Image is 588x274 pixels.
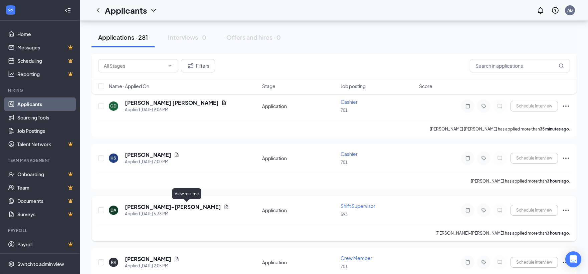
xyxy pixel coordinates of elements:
div: Application [262,103,337,109]
div: Hiring [8,87,73,93]
a: Talent NetworkCrown [17,138,74,151]
a: TeamCrown [17,181,74,194]
svg: Note [464,103,472,109]
div: Interviews · 0 [168,33,206,41]
a: ReportingCrown [17,67,74,81]
b: 3 hours ago [547,231,569,236]
svg: QuestionInfo [551,6,559,14]
div: Open Intercom Messenger [565,251,581,267]
svg: Document [224,204,229,210]
a: MessagesCrown [17,41,74,54]
b: 35 minutes ago [540,126,569,131]
svg: Ellipses [562,206,570,214]
span: 701 [341,108,348,113]
a: OnboardingCrown [17,168,74,181]
svg: Document [174,152,179,158]
svg: Ellipses [562,154,570,162]
span: Cashier [341,99,358,105]
input: All Stages [104,62,165,69]
svg: Note [464,156,472,161]
div: Applied [DATE] 9:06 PM [125,106,227,113]
a: PayrollCrown [17,238,74,251]
div: GD [111,103,117,109]
span: Crew Member [341,255,372,261]
div: Applied [DATE] 6:38 PM [125,211,229,217]
svg: Tag [480,156,488,161]
svg: MagnifyingGlass [559,63,564,68]
a: Sourcing Tools [17,111,74,124]
svg: Document [174,256,179,262]
svg: ChevronDown [167,63,173,68]
div: Application [262,259,337,266]
svg: Note [464,208,472,213]
button: Filter Filters [181,59,215,72]
div: View resume [172,188,201,199]
svg: Note [464,260,472,265]
div: Applied [DATE] 7:00 PM [125,159,179,165]
svg: Tag [480,103,488,109]
svg: ChevronLeft [94,6,102,14]
a: Home [17,27,74,41]
span: Cashier [341,151,358,157]
span: Score [419,83,432,89]
div: DA [111,207,117,213]
svg: ChevronDown [150,6,158,14]
p: [PERSON_NAME] has applied more than . [471,178,570,184]
svg: Settings [8,261,15,267]
h5: [PERSON_NAME] [125,255,171,263]
div: Offers and hires · 0 [226,33,281,41]
span: Stage [262,83,275,89]
div: Team Management [8,158,73,163]
div: Application [262,155,337,162]
b: 3 hours ago [547,179,569,184]
h5: [PERSON_NAME] [125,151,171,159]
p: [PERSON_NAME]-[PERSON_NAME] has applied more than . [435,230,570,236]
span: 701 [341,264,348,269]
svg: Document [221,100,227,105]
h1: Applicants [105,5,147,16]
svg: Tag [480,208,488,213]
svg: Collapse [64,7,71,14]
svg: WorkstreamLogo [7,7,14,13]
div: Payroll [8,228,73,233]
div: AB [567,7,573,13]
h5: [PERSON_NAME] [PERSON_NAME] [125,99,219,106]
a: DocumentsCrown [17,194,74,208]
div: Applied [DATE] 2:05 PM [125,263,179,269]
span: Job posting [341,83,366,89]
div: Application [262,207,337,214]
span: 593 [341,212,348,217]
span: Name · Applied On [109,83,149,89]
div: Applications · 281 [98,33,148,41]
span: Shift Supervisor [341,203,375,209]
svg: Ellipses [562,258,570,266]
input: Search in applications [470,59,570,72]
svg: Tag [480,260,488,265]
div: RK [111,259,116,265]
a: SurveysCrown [17,208,74,221]
svg: Ellipses [562,102,570,110]
a: SchedulingCrown [17,54,74,67]
p: [PERSON_NAME] [PERSON_NAME] has applied more than . [430,126,570,132]
span: 701 [341,160,348,165]
svg: Filter [187,62,195,70]
div: Switch to admin view [17,261,64,267]
a: Applicants [17,97,74,111]
a: Job Postings [17,124,74,138]
h5: [PERSON_NAME]-[PERSON_NAME] [125,203,221,211]
div: HS [111,155,117,161]
svg: Notifications [537,6,545,14]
